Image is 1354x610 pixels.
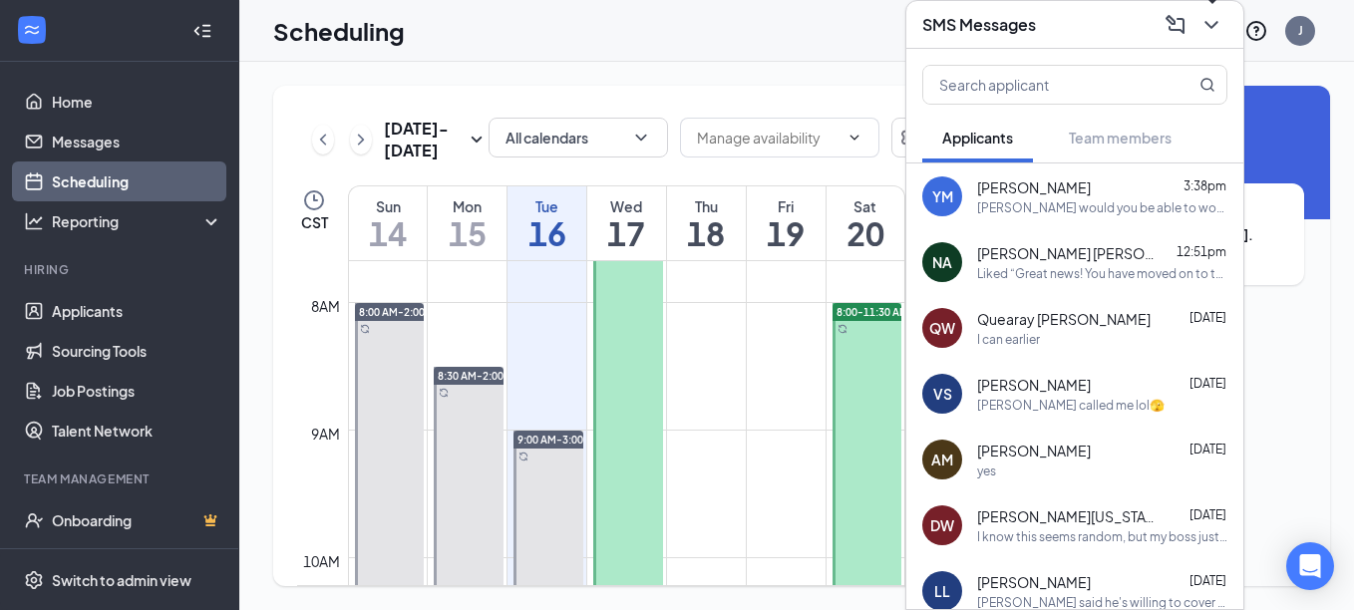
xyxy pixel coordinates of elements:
div: Wed [587,196,666,216]
div: 10am [299,550,344,572]
span: [DATE] [1189,376,1226,391]
svg: Analysis [24,211,44,231]
span: [PERSON_NAME] [PERSON_NAME] [977,243,1157,263]
div: Open Intercom Messenger [1286,542,1334,590]
div: Liked “Great news! You have moved on to the next stage of the application: Hiring Complete. We wi... [977,265,1227,282]
span: Quearay [PERSON_NAME] [977,309,1151,329]
span: [PERSON_NAME][US_STATE] [977,506,1157,526]
span: 8:00-11:30 AM [837,305,908,319]
div: DW [930,515,954,535]
h1: 18 [667,216,746,250]
a: TeamCrown [52,540,222,580]
svg: Settings [24,570,44,590]
span: Applicants [942,129,1013,147]
svg: Collapse [192,21,212,41]
div: Switch to admin view [52,570,191,590]
svg: WorkstreamLogo [22,20,42,40]
span: 8:00 AM-2:00 PM [359,305,442,319]
a: Job Postings [52,371,222,411]
span: [DATE] [1189,573,1226,588]
span: 8:30 AM-2:00 PM [438,369,520,383]
a: OnboardingCrown [52,500,222,540]
div: Tue [508,196,586,216]
svg: ChevronRight [351,128,371,152]
a: September 18, 2025 [667,186,746,260]
a: September 20, 2025 [827,186,904,260]
a: September 19, 2025 [747,186,826,260]
span: CST [301,212,328,232]
div: Fri [747,196,826,216]
div: J [1298,22,1303,39]
div: VS [933,384,952,404]
span: Team members [1069,129,1172,147]
svg: Sync [838,324,847,334]
a: Home [52,82,222,122]
span: 12:51pm [1177,244,1226,259]
a: Talent Network [52,411,222,451]
button: Settings [891,118,931,157]
div: yes [977,462,996,479]
div: [PERSON_NAME] would you be able to work 5 to 7 [DATE]? [977,199,1227,216]
input: Search applicant [923,66,1160,104]
h1: 15 [428,216,507,250]
div: Mon [428,196,507,216]
span: 9:00 AM-3:00 PM [517,433,600,447]
h1: 20 [827,216,904,250]
span: [DATE] [1189,310,1226,325]
div: Sat [827,196,904,216]
div: 9am [307,423,344,445]
svg: SmallChevronDown [465,128,489,152]
svg: ComposeMessage [1164,13,1187,37]
a: September 15, 2025 [428,186,507,260]
svg: Sync [518,452,528,461]
svg: ChevronDown [1199,13,1223,37]
div: Reporting [52,211,223,231]
h1: 19 [747,216,826,250]
span: [DATE] [1189,507,1226,522]
button: ChevronDown [1195,9,1227,41]
svg: QuestionInfo [1244,19,1268,43]
button: ComposeMessage [1160,9,1191,41]
a: Applicants [52,291,222,331]
span: [PERSON_NAME] [977,441,1091,460]
svg: Sync [439,388,449,398]
a: Messages [52,122,222,161]
div: LL [934,581,950,601]
svg: ChevronLeft [313,128,333,152]
h3: SMS Messages [922,14,1036,36]
a: Sourcing Tools [52,331,222,371]
span: [DATE] [1189,442,1226,457]
a: September 17, 2025 [587,186,666,260]
svg: Settings [899,126,923,150]
a: September 16, 2025 [508,186,586,260]
div: [PERSON_NAME] called me lol🫣 [977,397,1165,414]
a: September 14, 2025 [349,186,427,260]
h1: 14 [349,216,427,250]
a: Scheduling [52,161,222,201]
input: Manage availability [697,127,839,149]
div: AM [931,450,953,469]
span: [PERSON_NAME] [977,177,1091,197]
a: Settings [891,118,931,161]
div: QW [929,318,955,338]
svg: ChevronDown [846,130,862,146]
div: Sun [349,196,427,216]
button: All calendarsChevronDown [489,118,668,157]
h1: 16 [508,216,586,250]
span: [PERSON_NAME] [977,572,1091,592]
div: Team Management [24,470,218,487]
div: I know this seems random, but my boss just told me that someone from your store was bad mouthing ... [977,528,1227,545]
h3: [DATE] - [DATE] [384,118,465,161]
div: Thu [667,196,746,216]
svg: Clock [302,188,326,212]
svg: ChevronDown [631,128,651,148]
span: 3:38pm [1184,178,1226,193]
div: YM [932,186,953,206]
div: 8am [307,295,344,317]
div: NA [932,252,952,272]
span: [PERSON_NAME] [977,375,1091,395]
div: Hiring [24,261,218,278]
div: I can earlier [977,331,1040,348]
h1: Scheduling [273,14,405,48]
button: ChevronRight [350,125,372,154]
